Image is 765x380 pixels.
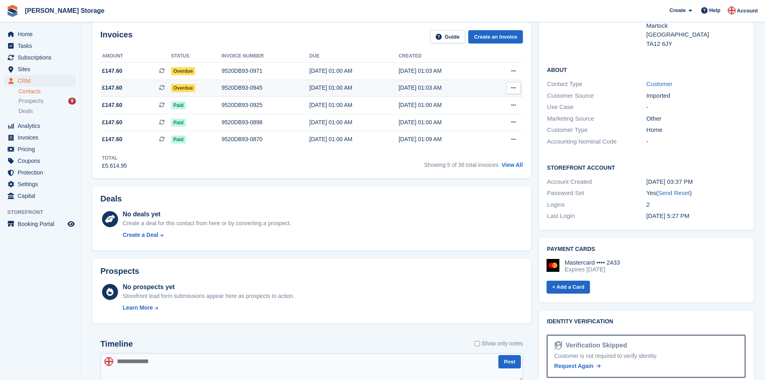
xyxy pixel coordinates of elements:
[100,267,139,276] h2: Prospects
[399,118,488,127] div: [DATE] 01:00 AM
[4,179,76,190] a: menu
[18,29,66,40] span: Home
[309,135,398,144] div: [DATE] 01:00 AM
[547,189,646,198] div: Password Set
[498,355,521,368] button: Post
[171,84,196,92] span: Overdue
[547,259,559,272] img: Mastercard Logo
[102,84,122,92] span: £147.60
[68,98,76,105] div: 9
[122,292,294,300] div: Storefront lead form submissions appear here as prospects to action.
[122,219,291,228] div: Create a deal for this contact from here or by converting a prospect.
[399,135,488,144] div: [DATE] 01:09 AM
[554,363,594,369] span: Request Again
[647,125,746,135] div: Home
[7,208,80,216] span: Storefront
[18,155,66,166] span: Coupons
[647,114,746,123] div: Other
[4,75,76,86] a: menu
[475,339,523,348] label: Show only notes
[399,84,488,92] div: [DATE] 01:03 AM
[563,341,627,350] div: Verification Skipped
[647,200,746,210] div: 2
[222,84,310,92] div: 9520DB93-0945
[502,162,523,168] a: View All
[399,67,488,75] div: [DATE] 01:03 AM
[647,212,690,219] time: 2024-02-06 17:27:33 UTC
[658,189,690,196] a: Send Reset
[669,6,685,14] span: Create
[737,7,758,15] span: Account
[104,357,113,366] img: John Baker
[122,231,291,239] a: Create a Deal
[222,135,310,144] div: 9520DB93-0870
[4,155,76,166] a: menu
[554,352,738,360] div: Customer is not required to verify identity.
[4,132,76,143] a: menu
[309,101,398,109] div: [DATE] 01:00 AM
[171,67,196,75] span: Overdue
[430,30,465,43] a: Guide
[4,64,76,75] a: menu
[122,231,158,239] div: Create a Deal
[547,137,646,146] div: Accounting Nominal Code
[565,259,620,266] div: Mastercard •••• 2433
[309,84,398,92] div: [DATE] 01:00 AM
[222,50,310,63] th: Invoice number
[100,50,171,63] th: Amount
[647,177,746,187] div: [DATE] 03:37 PM
[122,282,294,292] div: No prospects yet
[647,137,746,146] div: -
[171,50,222,63] th: Status
[547,125,646,135] div: Customer Type
[4,40,76,51] a: menu
[309,67,398,75] div: [DATE] 01:00 AM
[647,103,746,112] div: -
[122,304,294,312] a: Learn More
[18,107,76,115] a: Deals
[309,50,398,63] th: Due
[468,30,523,43] a: Create an Invoice
[647,21,746,31] div: Martock
[656,189,692,196] span: ( )
[547,114,646,123] div: Marketing Source
[102,67,122,75] span: £147.60
[18,179,66,190] span: Settings
[22,4,108,17] a: [PERSON_NAME] Storage
[547,177,646,187] div: Account Created
[18,97,43,105] span: Prospects
[18,75,66,86] span: CRM
[18,64,66,75] span: Sites
[4,29,76,40] a: menu
[18,132,66,143] span: Invoices
[222,67,310,75] div: 9520DB93-0971
[4,52,76,63] a: menu
[18,190,66,201] span: Capital
[647,39,746,49] div: TA12 6JY
[309,118,398,127] div: [DATE] 01:00 AM
[171,119,186,127] span: Paid
[222,101,310,109] div: 9520DB93-0925
[647,91,746,101] div: Imported
[100,339,133,349] h2: Timeline
[547,200,646,210] div: Logins
[554,362,601,370] a: Request Again
[102,154,127,162] div: Total
[709,6,720,14] span: Help
[102,135,122,144] span: £147.60
[4,190,76,201] a: menu
[547,12,646,48] div: Address
[18,120,66,131] span: Analytics
[102,101,122,109] span: £147.60
[547,318,746,325] h2: Identity verification
[547,163,746,171] h2: Storefront Account
[547,103,646,112] div: Use Case
[122,210,291,219] div: No deals yet
[4,144,76,155] a: menu
[565,266,620,273] div: Expires [DATE]
[6,5,18,17] img: stora-icon-8386f47178a22dfd0bd8f6a31ec36ba5ce8667c1dd55bd0f319d3a0aa187defe.svg
[18,218,66,230] span: Booking Portal
[102,162,127,170] div: £5,614.95
[18,40,66,51] span: Tasks
[547,212,646,221] div: Last Login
